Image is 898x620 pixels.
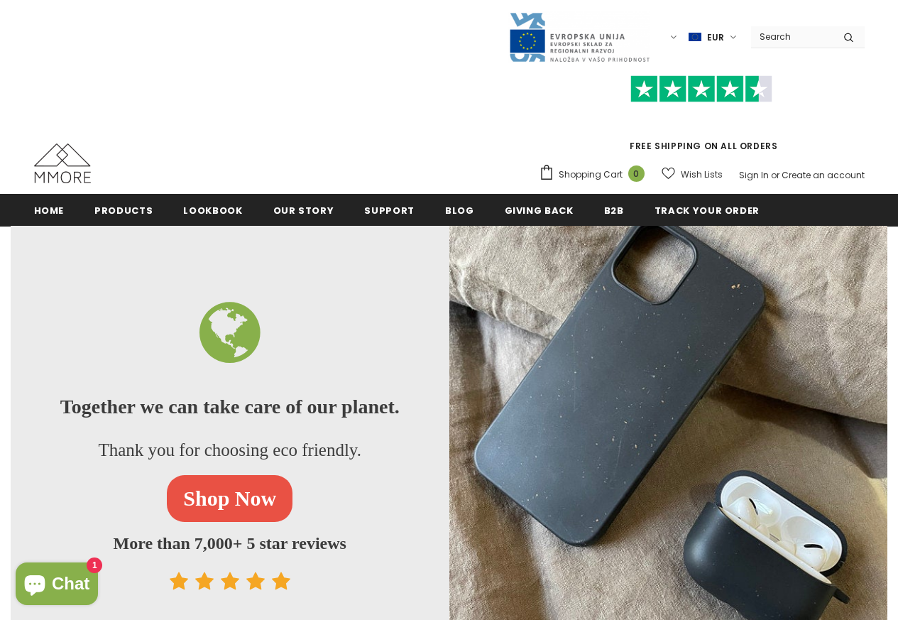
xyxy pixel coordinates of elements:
[364,204,415,217] span: support
[662,162,723,187] a: Wish Lists
[751,26,833,47] input: Search Site
[559,168,623,182] span: Shopping Cart
[445,204,474,217] span: Blog
[655,204,760,217] span: Track your order
[445,194,474,226] a: Blog
[505,194,574,226] a: Giving back
[604,194,624,226] a: B2B
[94,204,153,217] span: Products
[630,75,772,103] img: Trust Pilot Stars
[183,204,242,217] span: Lookbook
[25,536,435,550] span: More than 7,000+ 5 star reviews
[771,169,779,181] span: or
[707,31,724,45] span: EUR
[273,194,334,226] a: Our Story
[167,475,292,522] a: Shop Now
[628,165,645,182] span: 0
[782,169,865,181] a: Create an account
[508,11,650,63] img: Javni Razpis
[60,396,400,418] span: Together we can take care of our planet.
[508,31,650,43] a: Javni Razpis
[183,194,242,226] a: Lookbook
[34,194,65,226] a: Home
[604,204,624,217] span: B2B
[183,486,276,510] span: Shop Now
[364,194,415,226] a: support
[505,204,574,217] span: Giving back
[539,164,652,185] a: Shopping Cart 0
[34,143,91,183] img: MMORE Cases
[681,168,723,182] span: Wish Lists
[739,169,769,181] a: Sign In
[273,204,334,217] span: Our Story
[94,194,153,226] a: Products
[99,440,362,459] span: Thank you for choosing eco friendly.
[34,204,65,217] span: Home
[539,82,865,152] span: FREE SHIPPING ON ALL ORDERS
[11,562,102,609] inbox-online-store-chat: Shopify online store chat
[539,102,865,139] iframe: Customer reviews powered by Trustpilot
[655,194,760,226] a: Track your order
